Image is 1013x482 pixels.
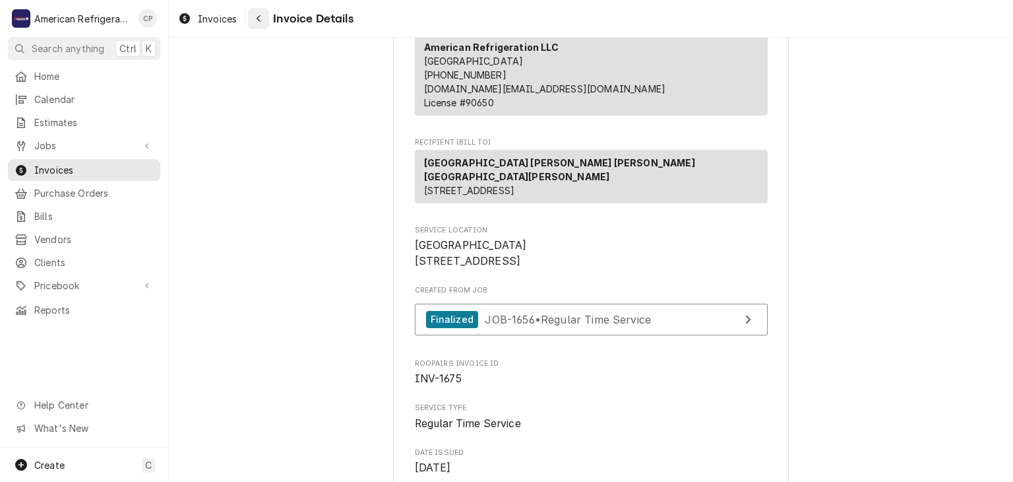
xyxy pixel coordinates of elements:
div: Sender [415,34,768,116]
div: Service Location [415,225,768,269]
span: INV-1675 [415,372,462,385]
span: Ctrl [119,42,137,55]
span: Service Type [415,403,768,413]
a: [PHONE_NUMBER] [424,69,506,81]
a: Estimates [8,112,160,133]
span: Invoices [198,12,237,26]
div: Invoice Sender [415,22,768,121]
span: Service Location [415,238,768,269]
span: [GEOGRAPHIC_DATA] [424,55,524,67]
a: [DOMAIN_NAME][EMAIL_ADDRESS][DOMAIN_NAME] [424,83,666,94]
span: Invoice Details [269,10,353,28]
a: Purchase Orders [8,182,160,204]
span: Purchase Orders [34,186,154,200]
a: View Job [415,304,768,336]
div: American Refrigeration LLC [34,12,131,26]
div: Sender [415,34,768,121]
a: Go to Jobs [8,135,160,156]
strong: American Refrigeration LLC [424,42,559,53]
div: American Refrigeration LLC's Avatar [12,9,30,28]
div: Created From Job [415,285,768,342]
span: Reports [34,303,154,317]
span: C [145,458,152,472]
span: Create [34,460,65,471]
span: Date Issued [415,460,768,476]
span: Service Location [415,225,768,236]
span: Roopairs Invoice ID [415,359,768,369]
a: Clients [8,252,160,273]
span: Pricebook [34,279,134,293]
span: Calendar [34,92,154,106]
span: [DATE] [415,462,451,474]
span: Recipient (Bill To) [415,137,768,148]
span: Estimates [34,116,154,129]
a: Vendors [8,228,160,250]
span: Service Type [415,416,768,432]
div: Recipient (Bill To) [415,150,768,203]
div: Recipient (Bill To) [415,150,768,209]
div: Date Issued [415,448,768,476]
span: Search anything [32,42,104,55]
span: K [146,42,152,55]
a: Go to What's New [8,417,160,439]
a: Home [8,65,160,87]
span: Help Center [34,398,152,412]
span: Created From Job [415,285,768,296]
span: Jobs [34,139,134,153]
span: Date Issued [415,448,768,458]
button: Navigate back [248,8,269,29]
a: Bills [8,205,160,227]
a: Go to Help Center [8,394,160,416]
a: Reports [8,299,160,321]
span: [STREET_ADDRESS] [424,185,515,196]
div: Cordel Pyle's Avatar [138,9,157,28]
div: Invoice Recipient [415,137,768,209]
span: Invoices [34,163,154,177]
a: Calendar [8,88,160,110]
span: [GEOGRAPHIC_DATA] [STREET_ADDRESS] [415,239,527,267]
div: Roopairs Invoice ID [415,359,768,387]
span: JOB-1656 • Regular Time Service [485,312,651,326]
span: Clients [34,256,154,269]
a: Invoices [8,159,160,181]
strong: [GEOGRAPHIC_DATA] [PERSON_NAME] [PERSON_NAME][GEOGRAPHIC_DATA][PERSON_NAME] [424,157,695,182]
div: Finalized [426,311,478,329]
span: Roopairs Invoice ID [415,371,768,387]
span: What's New [34,421,152,435]
span: Vendors [34,232,154,246]
span: Home [34,69,154,83]
span: Regular Time Service [415,417,521,430]
a: Go to Pricebook [8,275,160,296]
a: Invoices [173,8,242,30]
span: Bills [34,209,154,223]
span: License # 90650 [424,97,494,108]
div: CP [138,9,157,28]
div: A [12,9,30,28]
button: Search anythingCtrlK [8,37,160,60]
div: Service Type [415,403,768,431]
